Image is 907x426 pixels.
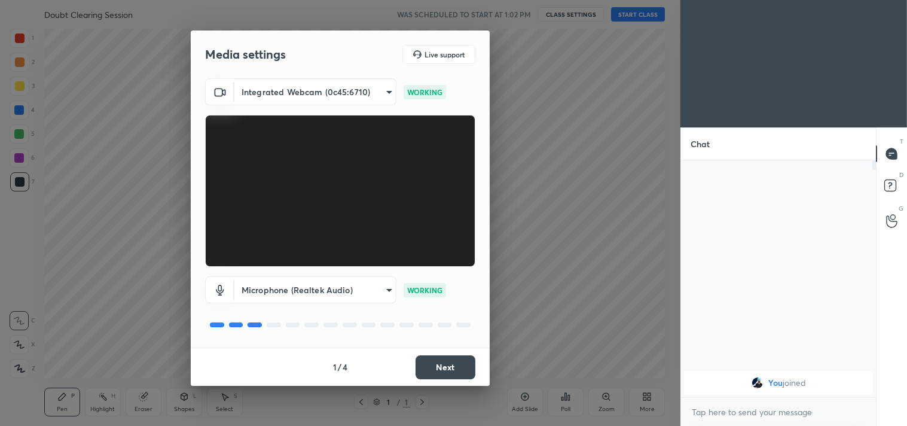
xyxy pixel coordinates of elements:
[234,78,396,105] div: Integrated Webcam (0c45:6710)
[768,378,782,388] span: You
[900,137,903,146] p: T
[782,378,805,388] span: joined
[407,285,442,296] p: WORKING
[407,87,442,98] p: WORKING
[205,47,286,62] h2: Media settings
[343,361,347,373] h4: 4
[416,355,475,379] button: Next
[333,361,337,373] h4: 1
[899,204,903,213] p: G
[425,51,465,58] h5: Live support
[234,276,396,303] div: Integrated Webcam (0c45:6710)
[899,171,903,179] p: D
[681,128,719,160] p: Chat
[751,377,763,389] img: bb0fa125db344831bf5d12566d8c4e6c.jpg
[338,361,341,373] h4: /
[681,369,876,397] div: grid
